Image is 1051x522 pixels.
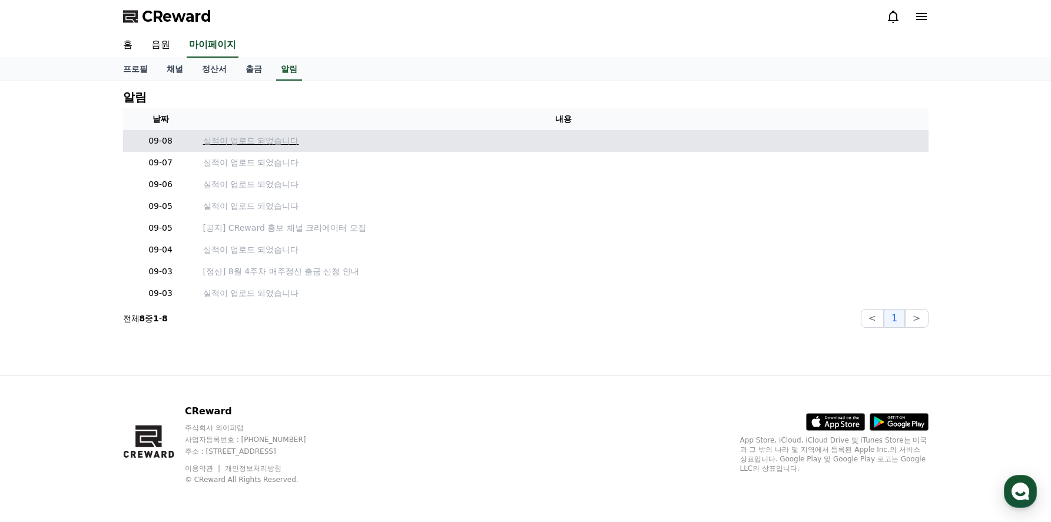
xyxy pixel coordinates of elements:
[114,33,142,58] a: 홈
[225,464,281,473] a: 개인정보처리방침
[203,222,924,234] a: [공지] CReward 홍보 채널 크리에이터 모집
[185,435,329,444] p: 사업자등록번호 : [PHONE_NUMBER]
[203,244,924,256] a: 실적이 업로드 되었습니다
[128,222,194,234] p: 09-05
[185,423,329,433] p: 주식회사 와이피랩
[182,391,196,400] span: 설정
[123,91,147,104] h4: 알림
[185,464,222,473] a: 이용약관
[861,309,884,328] button: <
[128,178,194,191] p: 09-06
[123,108,198,130] th: 날짜
[203,200,924,212] a: 실적이 업로드 되었습니다
[153,314,159,323] strong: 1
[203,287,924,300] a: 실적이 업로드 되었습니다
[276,58,302,81] a: 알림
[203,178,924,191] a: 실적이 업로드 되었습니다
[187,33,238,58] a: 마이페이지
[185,447,329,456] p: 주소 : [STREET_ADDRESS]
[108,391,122,401] span: 대화
[128,244,194,256] p: 09-04
[128,135,194,147] p: 09-08
[140,314,145,323] strong: 8
[185,404,329,418] p: CReward
[157,58,193,81] a: 채널
[236,58,271,81] a: 출금
[142,33,180,58] a: 음원
[142,7,211,26] span: CReward
[905,309,928,328] button: >
[198,108,929,130] th: 내용
[128,157,194,169] p: 09-07
[128,287,194,300] p: 09-03
[203,135,924,147] a: 실적이 업로드 되었습니다
[203,265,924,278] a: [정산] 8월 4주차 매주정산 출금 신청 안내
[152,373,226,403] a: 설정
[740,435,929,473] p: App Store, iCloud, iCloud Drive 및 iTunes Store는 미국과 그 밖의 나라 및 지역에서 등록된 Apple Inc.의 서비스 상표입니다. Goo...
[123,312,168,324] p: 전체 중 -
[123,7,211,26] a: CReward
[4,373,78,403] a: 홈
[37,391,44,400] span: 홈
[114,58,157,81] a: 프로필
[884,309,905,328] button: 1
[203,157,924,169] a: 실적이 업로드 되었습니다
[185,475,329,484] p: © CReward All Rights Reserved.
[78,373,152,403] a: 대화
[162,314,168,323] strong: 8
[128,265,194,278] p: 09-03
[128,200,194,212] p: 09-05
[193,58,236,81] a: 정산서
